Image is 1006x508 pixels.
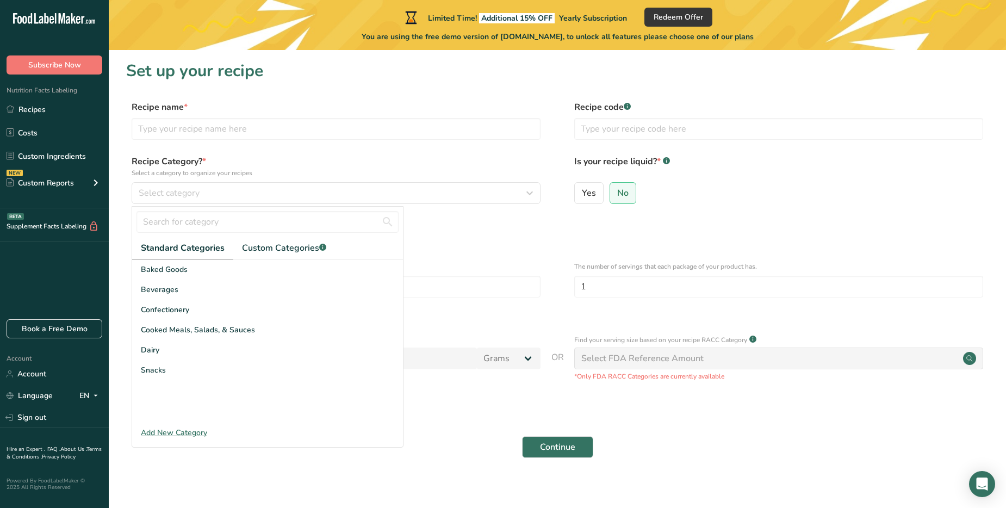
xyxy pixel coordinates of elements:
[574,335,747,345] p: Find your serving size based on your recipe RACC Category
[574,262,983,271] p: The number of servings that each package of your product has.
[42,453,76,461] a: Privacy Policy
[574,118,983,140] input: Type your recipe code here
[60,445,86,453] a: About Us .
[7,170,23,176] div: NEW
[522,436,593,458] button: Continue
[969,471,995,497] div: Open Intercom Messenger
[559,13,627,23] span: Yearly Subscription
[574,101,983,114] label: Recipe code
[132,155,541,178] label: Recipe Category?
[132,168,541,178] p: Select a category to organize your recipes
[551,351,564,381] span: OR
[132,182,541,204] button: Select category
[735,32,754,42] span: plans
[141,364,166,376] span: Snacks
[403,11,627,24] div: Limited Time!
[141,304,189,315] span: Confectionery
[136,211,399,233] input: Search for category
[7,478,102,491] div: Powered By FoodLabelMaker © 2025 All Rights Reserved
[132,101,541,114] label: Recipe name
[654,11,703,23] span: Redeem Offer
[582,188,596,199] span: Yes
[7,386,53,405] a: Language
[581,352,704,365] div: Select FDA Reference Amount
[141,241,225,255] span: Standard Categories
[126,59,989,83] h1: Set up your recipe
[362,31,754,42] span: You are using the free demo version of [DOMAIN_NAME], to unlock all features please choose one of...
[79,389,102,402] div: EN
[141,324,255,336] span: Cooked Meals, Salads, & Sauces
[574,155,983,178] label: Is your recipe liquid?
[28,59,81,71] span: Subscribe Now
[132,427,403,438] div: Add New Category
[7,55,102,75] button: Subscribe Now
[574,371,983,381] p: *Only FDA RACC Categories are currently available
[479,13,555,23] span: Additional 15% OFF
[7,213,24,220] div: BETA
[141,344,159,356] span: Dairy
[540,441,575,454] span: Continue
[7,445,45,453] a: Hire an Expert .
[141,264,188,275] span: Baked Goods
[7,177,74,189] div: Custom Reports
[141,284,178,295] span: Beverages
[132,118,541,140] input: Type your recipe name here
[139,187,200,200] span: Select category
[617,188,629,199] span: No
[7,319,102,338] a: Book a Free Demo
[7,445,102,461] a: Terms & Conditions .
[242,241,326,255] span: Custom Categories
[644,8,712,27] button: Redeem Offer
[47,445,60,453] a: FAQ .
